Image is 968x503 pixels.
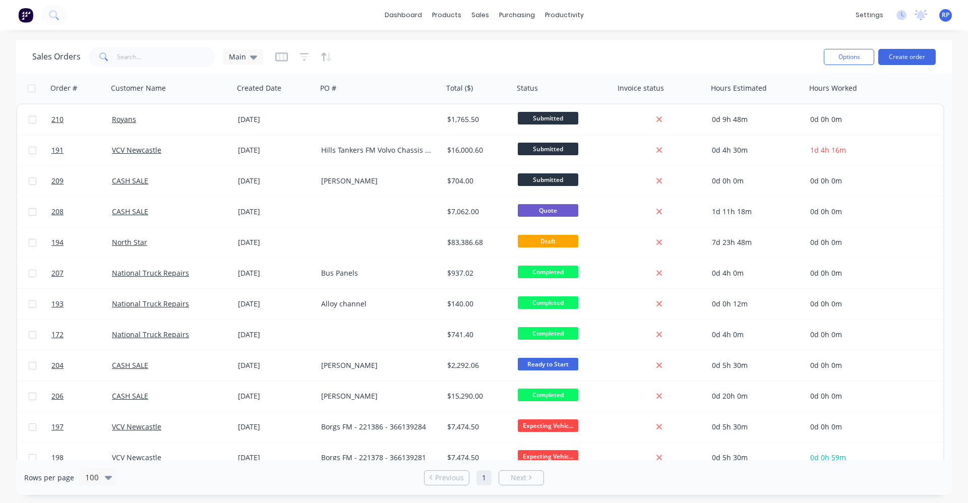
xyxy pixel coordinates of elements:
[51,135,112,165] a: 191
[51,145,64,155] span: 191
[494,8,540,23] div: purchasing
[112,145,161,155] a: VCV Newcastle
[499,473,543,483] a: Next page
[540,8,589,23] div: productivity
[51,197,112,227] a: 208
[18,8,33,23] img: Factory
[51,268,64,278] span: 207
[810,453,846,462] span: 0d 0h 59m
[321,299,433,309] div: Alloy channel
[466,8,494,23] div: sales
[51,104,112,135] a: 210
[238,176,313,186] div: [DATE]
[51,453,64,463] span: 198
[238,453,313,463] div: [DATE]
[518,204,578,217] span: Quote
[942,11,949,20] span: RP
[425,473,469,483] a: Previous page
[447,391,507,401] div: $15,290.00
[518,358,578,370] span: Ready to Start
[810,422,842,431] span: 0d 0h 0m
[321,360,433,370] div: [PERSON_NAME]
[238,360,313,370] div: [DATE]
[518,296,578,309] span: Completed
[51,320,112,350] a: 172
[51,289,112,319] a: 193
[238,145,313,155] div: [DATE]
[447,299,507,309] div: $140.00
[712,207,798,217] div: 1d 11h 18m
[238,299,313,309] div: [DATE]
[112,453,161,462] a: VCV Newcastle
[117,47,215,67] input: Search...
[51,360,64,370] span: 204
[427,8,466,23] div: products
[518,266,578,278] span: Completed
[51,227,112,258] a: 194
[229,51,246,62] span: Main
[712,145,798,155] div: 0d 4h 30m
[238,391,313,401] div: [DATE]
[712,422,798,432] div: 0d 5h 30m
[51,299,64,309] span: 193
[712,391,798,401] div: 0d 20h 0m
[320,83,336,93] div: PO #
[447,114,507,124] div: $1,765.50
[51,412,112,442] a: 197
[810,299,842,308] span: 0d 0h 0m
[420,470,548,485] ul: Pagination
[447,268,507,278] div: $937.02
[712,176,798,186] div: 0d 0h 0m
[51,443,112,473] a: 198
[50,83,77,93] div: Order #
[447,360,507,370] div: $2,292.06
[24,473,74,483] span: Rows per page
[712,330,798,340] div: 0d 4h 0m
[380,8,427,23] a: dashboard
[112,391,148,401] a: CASH SALE
[810,207,842,216] span: 0d 0h 0m
[237,83,281,93] div: Created Date
[321,176,433,186] div: [PERSON_NAME]
[712,299,798,309] div: 0d 0h 12m
[112,237,147,247] a: North Star
[712,453,798,463] div: 0d 5h 30m
[112,330,189,339] a: National Truck Repairs
[112,176,148,185] a: CASH SALE
[321,145,433,155] div: Hills Tankers FM Volvo Chassis - 221044
[51,176,64,186] span: 209
[238,268,313,278] div: [DATE]
[447,176,507,186] div: $704.00
[112,207,148,216] a: CASH SALE
[447,422,507,432] div: $7,474.50
[824,49,874,65] button: Options
[51,258,112,288] a: 207
[51,237,64,247] span: 194
[712,360,798,370] div: 0d 5h 30m
[447,145,507,155] div: $16,000.60
[447,237,507,247] div: $83,386.68
[111,83,166,93] div: Customer Name
[238,330,313,340] div: [DATE]
[32,52,81,61] h1: Sales Orders
[112,422,161,431] a: VCV Newcastle
[810,237,842,247] span: 0d 0h 0m
[321,268,433,278] div: Bus Panels
[51,166,112,196] a: 209
[810,360,842,370] span: 0d 0h 0m
[712,268,798,278] div: 0d 4h 0m
[809,83,857,93] div: Hours Worked
[447,330,507,340] div: $741.40
[112,299,189,308] a: National Truck Repairs
[51,381,112,411] a: 206
[878,49,936,65] button: Create order
[810,176,842,185] span: 0d 0h 0m
[321,422,433,432] div: Borgs FM - 221386 - 366139284
[238,422,313,432] div: [DATE]
[112,360,148,370] a: CASH SALE
[51,207,64,217] span: 208
[51,350,112,381] a: 204
[518,419,578,432] span: Expecting Vehic...
[810,268,842,278] span: 0d 0h 0m
[518,173,578,186] span: Submitted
